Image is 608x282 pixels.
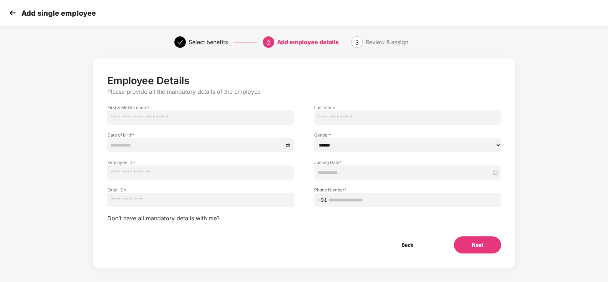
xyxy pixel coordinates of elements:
[107,88,501,96] p: Please provide all the mandatory details of the employee
[314,159,501,165] label: Joining Date
[314,132,501,138] label: Gender
[314,187,501,193] label: Phone Number
[384,236,431,253] button: Back
[107,104,294,111] label: First & Middle name
[267,39,270,46] span: 2
[317,196,327,204] span: +91
[107,132,294,138] label: Date of birth
[454,236,501,253] button: Next
[7,7,18,18] img: svg+xml;base64,PHN2ZyB4bWxucz0iaHR0cDovL3d3dy53My5vcmcvMjAwMC9zdmciIHdpZHRoPSIzMCIgaGVpZ2h0PSIzMC...
[107,215,219,222] span: Don’t have all mandatory details with me?
[366,36,408,48] div: Review & assign
[177,40,183,45] span: check
[189,36,228,48] div: Select benefits
[107,159,294,165] label: Employee ID
[107,187,294,193] label: Email ID
[107,75,501,87] p: Employee Details
[277,36,339,48] div: Add employee details
[314,104,501,111] label: Last name
[355,39,359,46] span: 3
[21,9,96,17] p: Add single employee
